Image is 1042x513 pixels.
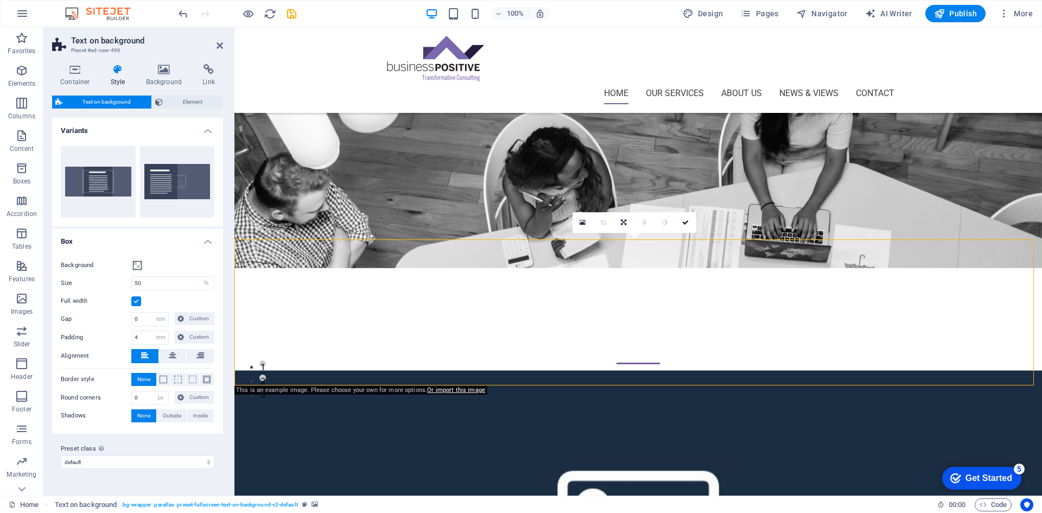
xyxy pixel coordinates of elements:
span: Custom [187,331,211,344]
span: Inside [193,409,208,422]
label: Full width [61,295,131,308]
img: Editor Logo [62,7,144,20]
button: Outside [157,409,187,422]
span: Custom [187,312,211,325]
a: Or import this image [427,387,485,394]
p: Accordion [7,210,37,218]
button: 2 [25,347,31,354]
span: : [956,501,958,509]
span: Navigator [796,8,848,19]
p: Marketing [7,470,36,479]
div: This is an example image. Please choose your own for more options. [234,386,487,395]
p: Images [11,307,33,316]
label: Padding [61,331,131,344]
i: On resize automatically adjust zoom level to fit chosen device. [535,9,545,18]
h4: Background [138,64,195,87]
label: Gap [61,313,131,326]
button: Pages [736,5,783,22]
h4: Style [103,64,138,87]
p: Forms [12,438,31,446]
div: Get Started 5 items remaining, 0% complete [9,5,88,28]
label: Border style [61,373,131,386]
nav: breadcrumb [55,498,318,511]
span: Custom [187,391,211,404]
h4: Link [194,64,223,87]
h6: 100% [507,7,524,20]
p: Features [9,275,35,283]
button: None [131,373,156,386]
p: Columns [8,112,35,121]
h3: Preset #ed-new-496 [71,46,201,55]
span: Design [683,8,723,19]
button: Design [678,5,728,22]
button: 100% [491,7,529,20]
button: More [994,5,1037,22]
button: Custom [174,331,214,344]
span: Code [980,498,1007,511]
span: Element [166,96,220,109]
p: Elements [8,79,36,88]
i: This element is a customizable preset [302,502,307,508]
i: Reload page [264,8,276,20]
p: Header [11,372,33,381]
label: Alignment [61,350,131,363]
h4: Container [52,64,103,87]
span: None [137,373,150,386]
i: Undo: Add element (Ctrl+Z) [177,8,189,20]
span: Text on background [66,96,148,109]
p: Footer [12,405,31,414]
p: Boxes [13,177,31,186]
a: Crop mode [593,212,614,233]
button: 3 [25,361,31,368]
button: undo [176,7,189,20]
p: Content [10,144,34,153]
button: Code [975,498,1012,511]
h6: Session time [937,498,966,511]
span: More [999,8,1033,19]
i: This element contains a background [312,502,318,508]
button: Custom [174,312,214,325]
i: Save (Ctrl+S) [285,8,298,20]
button: 1 [25,333,31,340]
h2: Text on background [71,36,223,46]
h4: Variants [52,118,223,137]
span: . bg-wrapper .parallax .preset-fullscreen-text-on-background-v2-default [121,498,298,511]
button: None [131,409,156,422]
label: Size [61,280,131,286]
div: Get Started [32,12,79,22]
div: 5 [80,2,91,13]
button: Element [152,96,223,109]
span: AI Writer [865,8,912,19]
a: Blur [634,212,655,233]
span: Outside [163,409,181,422]
p: Favorites [8,47,35,55]
span: None [137,409,150,422]
button: AI Writer [861,5,917,22]
button: Inside [187,409,214,422]
label: Preset class [61,442,214,455]
a: Select files from the file manager, stock photos, or upload file(s) [573,212,593,233]
button: Custom [174,391,214,404]
label: Background [61,259,131,272]
div: Design (Ctrl+Alt+Y) [678,5,728,22]
label: Round corners [61,391,131,404]
button: Navigator [792,5,852,22]
button: Usercentrics [1020,498,1033,511]
span: Click to select. Double-click to edit [55,498,117,511]
button: Text on background [52,96,151,109]
a: Click to cancel selection. Double-click to open Pages [9,498,39,511]
a: Change orientation [614,212,634,233]
button: reload [263,7,276,20]
span: 00 00 [949,498,965,511]
span: Publish [934,8,977,19]
h4: Box [52,229,223,248]
button: Publish [925,5,986,22]
button: Click here to leave preview mode and continue editing [242,7,255,20]
p: Tables [12,242,31,251]
p: Slider [14,340,30,349]
span: Pages [740,8,778,19]
a: Confirm ( Ctrl ⏎ ) [676,212,696,233]
label: Shadows [61,409,131,422]
button: save [285,7,298,20]
a: Greyscale [655,212,676,233]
